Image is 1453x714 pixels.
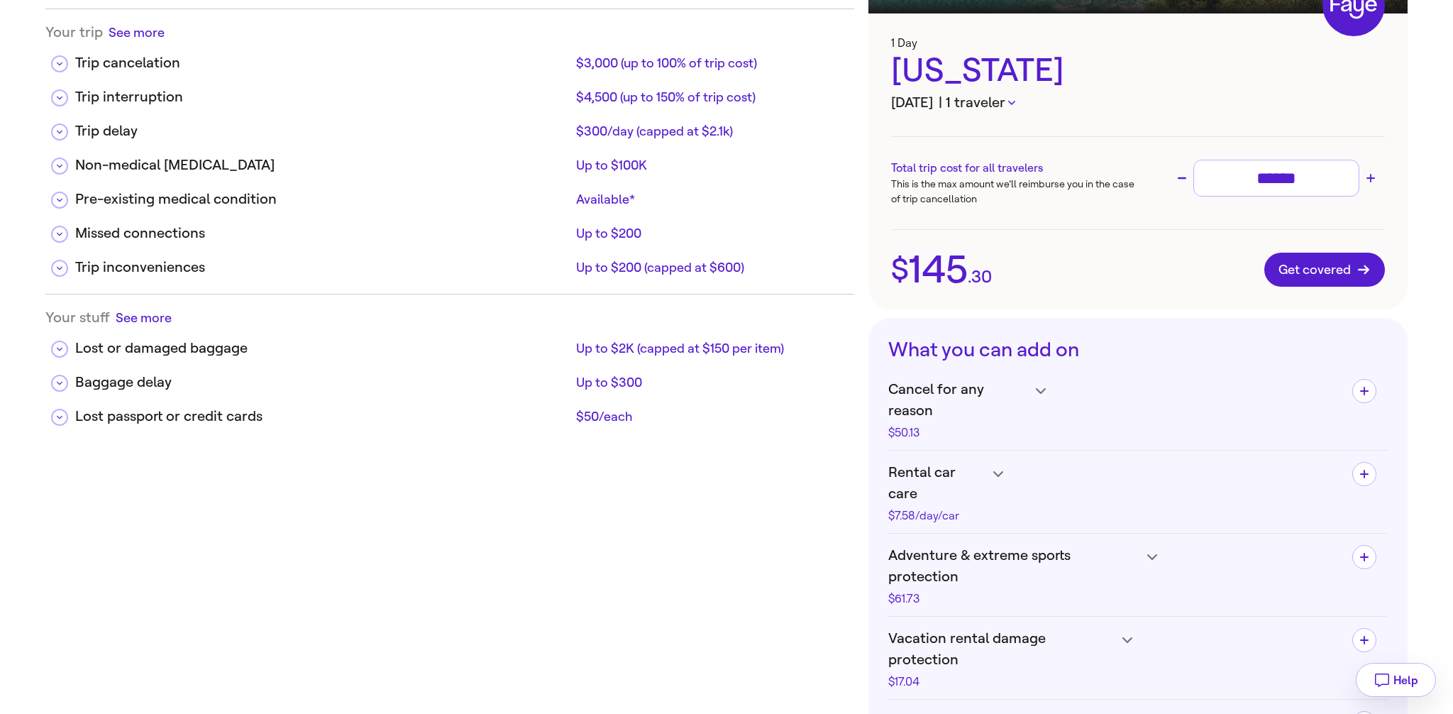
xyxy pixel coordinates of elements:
button: Get covered [1264,253,1385,287]
button: See more [109,23,165,41]
div: $50.13 [888,427,1029,439]
div: Up to $2K (capped at $150 per item) [576,340,843,357]
h4: Rental car care$7.58/day/car [888,462,1287,522]
h3: 1 Day [891,36,1385,50]
div: Trip inconveniencesUp to $200 (capped at $600) [45,246,854,280]
div: Trip delay$300/day (capped at $2.1k) [45,109,854,143]
div: Available* [576,191,843,208]
div: Lost or damaged baggage [75,338,570,359]
span: Vacation rental damage protection [888,628,1115,671]
button: Add Rental car care [1352,462,1376,486]
span: Adventure & extreme sports protection [888,545,1140,588]
div: Up to $100K [576,157,843,174]
span: . [968,268,971,285]
button: See more [116,309,172,326]
span: Get covered [1278,263,1371,277]
div: Trip cancelation$3,000 (up to 100% of trip cost) [45,41,854,75]
span: 145 [909,251,968,289]
button: Add Adventure & extreme sports protection [1352,545,1376,569]
div: Your trip [45,23,854,41]
h3: [DATE] [891,92,1385,114]
div: Up to $300 [576,374,843,391]
div: Trip cancelation [75,53,570,74]
div: Your stuff [45,309,854,326]
button: Help [1356,663,1436,697]
button: Increase trip cost [1362,170,1379,187]
div: $4,500 (up to 150% of trip cost) [576,89,843,106]
button: Add Cancel for any reason [1352,379,1376,403]
p: This is the max amount we’ll reimburse you in the case of trip cancellation [891,177,1138,207]
div: Missed connections [75,223,570,244]
button: Decrease trip cost [1173,170,1190,187]
div: $17.04 [888,676,1115,688]
div: Trip delay [75,121,570,142]
span: /day/car [915,509,959,522]
div: Pre-existing medical conditionAvailable* [45,177,854,212]
span: Rental car care [888,462,986,505]
div: $61.73 [888,593,1140,605]
h4: Cancel for any reason$50.13 [888,379,1341,439]
span: Help [1393,674,1418,687]
span: $ [891,255,909,285]
div: Lost or damaged baggageUp to $2K (capped at $150 per item) [45,326,854,361]
div: $50/each [576,408,843,425]
div: Up to $200 [576,225,843,242]
span: Cancel for any reason [888,379,1029,422]
div: Lost passport or credit cards [75,406,570,427]
button: | 1 traveler [939,92,1015,114]
div: Trip inconveniences [75,257,570,278]
h4: Vacation rental damage protection$17.04 [888,628,1341,688]
div: $300/day (capped at $2.1k) [576,123,843,140]
input: Trip cost [1200,166,1353,191]
div: Lost passport or credit cards$50/each [45,395,854,429]
button: Add Vacation rental damage protection [1352,628,1376,652]
div: Up to $200 (capped at $600) [576,259,843,276]
div: [US_STATE] [891,50,1385,92]
div: Trip interruption$4,500 (up to 150% of trip cost) [45,75,854,109]
div: Pre-existing medical condition [75,189,570,210]
div: $7.58 [888,510,986,522]
h3: Total trip cost for all travelers [891,160,1138,177]
span: 30 [971,268,992,285]
div: Trip interruption [75,87,570,108]
div: Missed connectionsUp to $200 [45,212,854,246]
div: Baggage delayUp to $300 [45,361,854,395]
h4: Adventure & extreme sports protection$61.73 [888,545,1341,605]
div: Non-medical [MEDICAL_DATA]Up to $100K [45,143,854,177]
div: $3,000 (up to 100% of trip cost) [576,55,843,72]
div: Non-medical [MEDICAL_DATA] [75,155,570,176]
h3: What you can add on [888,338,1388,362]
div: Baggage delay [75,372,570,393]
